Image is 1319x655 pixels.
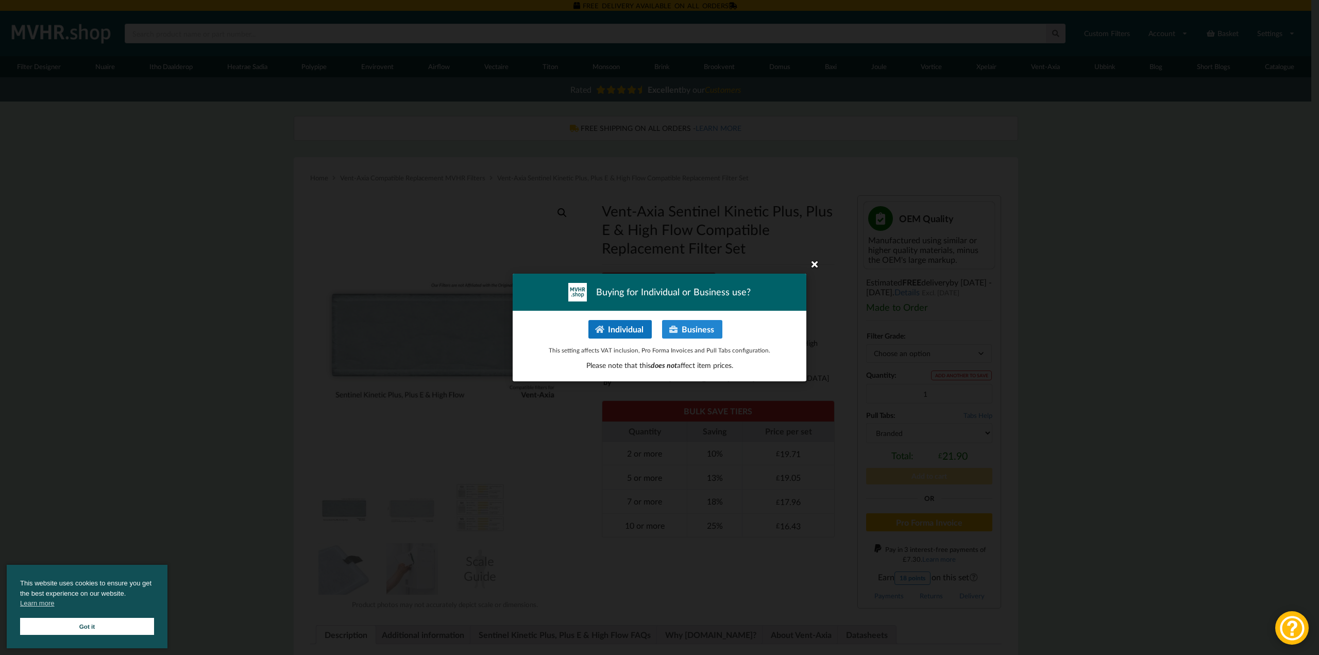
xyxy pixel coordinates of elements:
p: Please note that this affect item prices. [523,360,796,371]
a: cookies - Learn more [20,598,54,609]
button: Business [662,320,722,339]
p: This setting affects VAT inclusion, Pro Forma Invoices and Pull Tabs configuration. [523,346,796,355]
button: Individual [588,320,652,339]
img: mvhr-inverted.png [568,283,587,301]
span: This website uses cookies to ensure you get the best experience on our website. [20,578,154,611]
span: Buying for Individual or Business use? [596,285,751,298]
a: Got it cookie [20,618,154,635]
span: does not [651,361,677,370]
div: cookieconsent [7,565,167,648]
